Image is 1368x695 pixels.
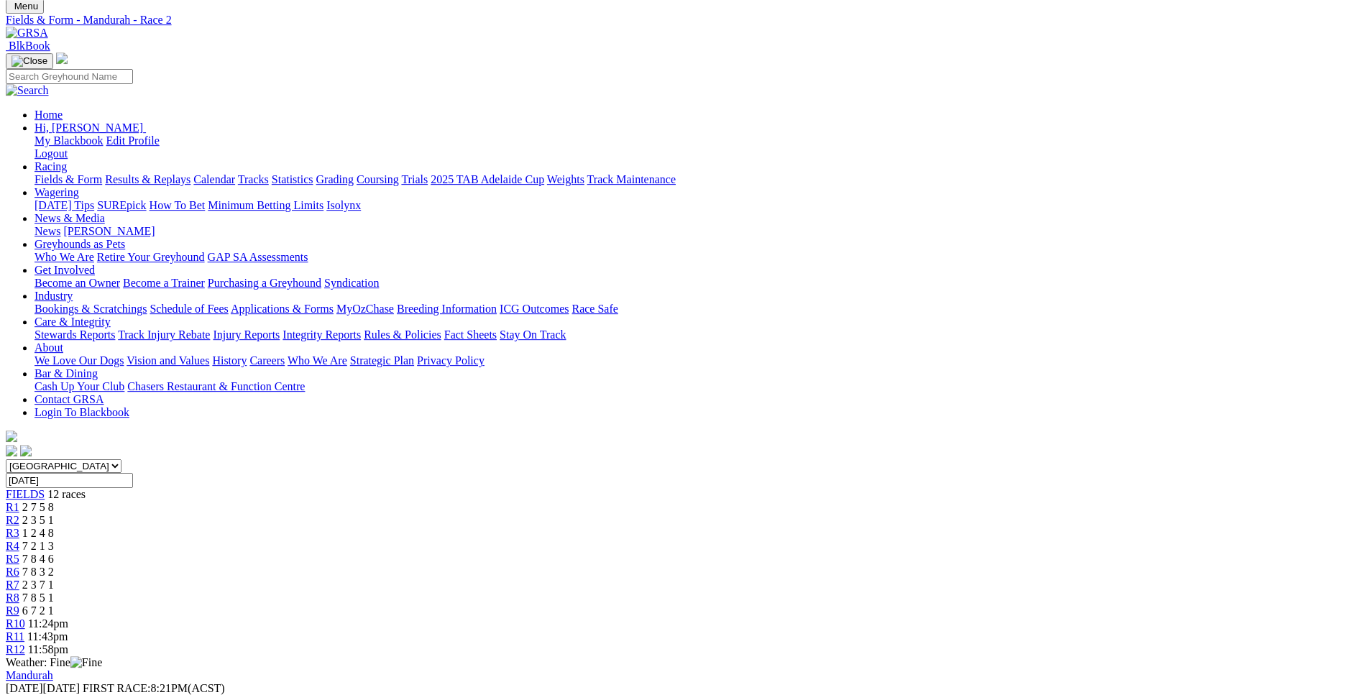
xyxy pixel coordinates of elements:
[6,14,1362,27] div: Fields & Form - Mandurah - Race 2
[35,186,79,198] a: Wagering
[35,199,1362,212] div: Wagering
[35,173,102,185] a: Fields & Form
[35,367,98,379] a: Bar & Dining
[6,566,19,578] a: R6
[35,147,68,160] a: Logout
[118,328,210,341] a: Track Injury Rebate
[208,277,321,289] a: Purchasing a Greyhound
[6,592,19,604] a: R8
[272,173,313,185] a: Statistics
[35,380,1362,393] div: Bar & Dining
[6,553,19,565] span: R5
[150,303,228,315] a: Schedule of Fees
[35,290,73,302] a: Industry
[106,134,160,147] a: Edit Profile
[35,354,1362,367] div: About
[127,354,209,367] a: Vision and Values
[35,316,111,328] a: Care & Integrity
[6,27,48,40] img: GRSA
[22,604,54,617] span: 6 7 2 1
[6,527,19,539] a: R3
[150,199,206,211] a: How To Bet
[6,682,80,694] span: [DATE]
[6,84,49,97] img: Search
[35,303,147,315] a: Bookings & Scratchings
[6,473,133,488] input: Select date
[401,173,428,185] a: Trials
[35,380,124,392] a: Cash Up Your Club
[35,134,1362,160] div: Hi, [PERSON_NAME]
[208,199,323,211] a: Minimum Betting Limits
[500,328,566,341] a: Stay On Track
[22,566,54,578] span: 7 8 3 2
[35,341,63,354] a: About
[35,199,94,211] a: [DATE] Tips
[6,40,50,52] a: BlkBook
[547,173,584,185] a: Weights
[22,579,54,591] span: 2 3 7 1
[249,354,285,367] a: Careers
[431,173,544,185] a: 2025 TAB Adelaide Cup
[35,393,104,405] a: Contact GRSA
[63,225,155,237] a: [PERSON_NAME]
[22,501,54,513] span: 2 7 5 8
[22,540,54,552] span: 7 2 1 3
[70,656,102,669] img: Fine
[350,354,414,367] a: Strategic Plan
[35,303,1362,316] div: Industry
[357,173,399,185] a: Coursing
[28,643,68,655] span: 11:58pm
[22,514,54,526] span: 2 3 5 1
[587,173,676,185] a: Track Maintenance
[324,277,379,289] a: Syndication
[14,1,38,11] span: Menu
[35,264,95,276] a: Get Involved
[28,617,68,630] span: 11:24pm
[22,592,54,604] span: 7 8 5 1
[326,199,361,211] a: Isolynx
[6,445,17,456] img: facebook.svg
[6,431,17,442] img: logo-grsa-white.png
[9,40,50,52] span: BlkBook
[6,488,45,500] a: FIELDS
[193,173,235,185] a: Calendar
[6,501,19,513] span: R1
[56,52,68,64] img: logo-grsa-white.png
[12,55,47,67] img: Close
[364,328,441,341] a: Rules & Policies
[444,328,497,341] a: Fact Sheets
[6,540,19,552] a: R4
[35,121,143,134] span: Hi, [PERSON_NAME]
[83,682,150,694] span: FIRST RACE:
[6,656,102,668] span: Weather: Fine
[35,277,120,289] a: Become an Owner
[105,173,190,185] a: Results & Replays
[35,109,63,121] a: Home
[212,354,247,367] a: History
[6,669,53,681] a: Mandurah
[35,212,105,224] a: News & Media
[500,303,569,315] a: ICG Outcomes
[47,488,86,500] span: 12 races
[238,173,269,185] a: Tracks
[283,328,361,341] a: Integrity Reports
[397,303,497,315] a: Breeding Information
[6,630,24,643] span: R11
[83,682,225,694] span: 8:21PM(ACST)
[6,617,25,630] span: R10
[35,225,1362,238] div: News & Media
[571,303,618,315] a: Race Safe
[35,134,104,147] a: My Blackbook
[6,579,19,591] a: R7
[35,328,1362,341] div: Care & Integrity
[336,303,394,315] a: MyOzChase
[35,225,60,237] a: News
[6,604,19,617] a: R9
[35,277,1362,290] div: Get Involved
[6,53,53,69] button: Toggle navigation
[208,251,308,263] a: GAP SA Assessments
